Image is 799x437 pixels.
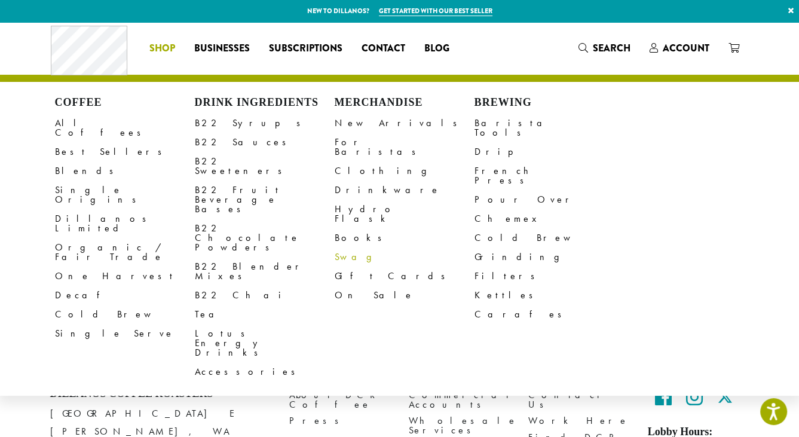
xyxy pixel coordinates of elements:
a: Swag [335,247,474,267]
span: Account [663,41,709,55]
a: Press [289,413,391,429]
span: Contact [362,41,405,56]
a: On Sale [335,286,474,305]
a: B22 Chai [195,286,335,305]
h4: Drink Ingredients [195,96,335,109]
a: Dillanos Limited [55,209,195,238]
a: Pour Over [474,190,614,209]
a: B22 Chocolate Powders [195,219,335,257]
a: All Coffees [55,114,195,142]
a: Clothing [335,161,474,181]
a: Single Origins [55,181,195,209]
a: Work Here [528,413,630,429]
a: Lotus Energy Drinks [195,324,335,362]
a: Books [335,228,474,247]
a: Kettles [474,286,614,305]
h4: Merchandise [335,96,474,109]
a: Decaf [55,286,195,305]
a: Cold Brew [474,228,614,247]
a: About DCR Coffee [289,387,391,413]
a: Single Serve [55,324,195,343]
a: B22 Sauces [195,133,335,152]
a: B22 Sweeteners [195,152,335,181]
a: Carafes [474,305,614,324]
a: For Baristas [335,133,474,161]
a: Cold Brew [55,305,195,324]
a: Contact Us [528,387,630,413]
a: Shop [140,39,185,58]
a: Organic / Fair Trade [55,238,195,267]
a: B22 Fruit Beverage Bases [195,181,335,219]
a: Tea [195,305,335,324]
a: Chemex [474,209,614,228]
a: B22 Blender Mixes [195,257,335,286]
span: Search [593,41,630,55]
a: Barista Tools [474,114,614,142]
a: Hydro Flask [335,200,474,228]
span: Businesses [194,41,250,56]
h4: Brewing [474,96,614,109]
span: Subscriptions [269,41,342,56]
a: Gift Cards [335,267,474,286]
a: Drinkware [335,181,474,200]
h4: Coffee [55,96,195,109]
a: Accessories [195,362,335,381]
a: New Arrivals [335,114,474,133]
span: Blog [424,41,449,56]
a: Blends [55,161,195,181]
a: Drip [474,142,614,161]
a: French Press [474,161,614,190]
a: Get started with our best seller [379,6,492,16]
a: B22 Syrups [195,114,335,133]
span: Shop [149,41,175,56]
a: Commercial Accounts [409,387,510,413]
a: Filters [474,267,614,286]
a: Search [569,38,640,58]
a: Best Sellers [55,142,195,161]
a: Grinding [474,247,614,267]
a: One Harvest [55,267,195,286]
